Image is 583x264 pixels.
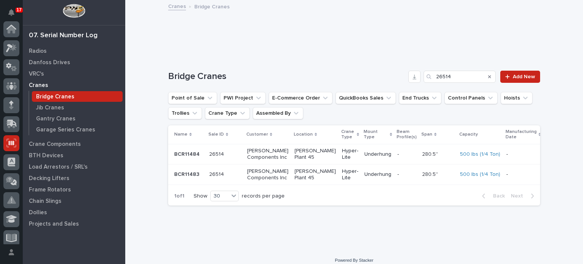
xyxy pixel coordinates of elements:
[29,59,70,66] p: Danfoss Drives
[23,150,125,161] a: BTH Devices
[336,92,396,104] button: QuickBooks Sales
[29,91,125,102] a: Bridge Cranes
[168,2,186,10] a: Cranes
[397,128,417,142] p: Beam Profile(s)
[397,171,416,178] p: -
[511,193,528,199] span: Next
[194,2,230,10] p: Bridge Cranes
[342,148,358,161] p: Hyper-Lite
[168,92,217,104] button: Point of Sale
[422,170,440,178] p: 280.5''
[205,107,250,119] button: Crane Type
[168,71,405,82] h1: Bridge Cranes
[29,152,63,159] p: BTH Devices
[36,126,95,133] p: Garage Series Cranes
[23,138,125,150] a: Crane Components
[29,198,61,205] p: Chain Slings
[246,130,268,139] p: Customer
[23,161,125,172] a: Load Arrestors / SRL's
[168,107,202,119] button: Trollies
[23,195,125,207] a: Chain Slings
[459,130,478,139] p: Capacity
[460,171,500,178] a: 500 lbs (1/4 Ton)
[29,221,79,228] p: Projects and Sales
[29,175,69,182] p: Decking Lifters
[29,113,125,124] a: Gantry Cranes
[444,92,498,104] button: Control Panels
[342,168,358,181] p: Hyper-Lite
[29,141,81,148] p: Crane Components
[341,128,355,142] p: Crane Type
[23,57,125,68] a: Danfoss Drives
[9,9,19,21] div: Notifications17
[488,193,505,199] span: Back
[364,128,388,142] p: Mount Type
[29,32,98,40] div: 07. Serial Number Log
[294,130,313,139] p: Location
[335,258,373,262] a: Powered By Stacker
[63,4,85,18] img: Workspace Logo
[23,184,125,195] a: Frame Rotators
[29,164,88,171] p: Load Arrestors / SRL's
[174,170,201,178] p: BCR11483
[506,171,540,178] p: -
[36,93,74,100] p: Bridge Cranes
[247,148,288,161] p: [PERSON_NAME] Components Inc
[364,171,391,178] p: Underhung
[23,45,125,57] a: Radios
[23,79,125,91] a: Cranes
[29,48,47,55] p: Radios
[424,71,496,83] input: Search
[513,74,535,79] span: Add New
[242,193,285,199] p: records per page
[422,150,440,158] p: 280.5''
[253,107,303,119] button: Assembled By
[295,148,336,161] p: [PERSON_NAME] Plant 45
[211,192,229,200] div: 30
[29,209,47,216] p: Dollies
[23,68,125,79] a: VRC's
[364,151,391,158] p: Underhung
[174,130,188,139] p: Name
[220,92,266,104] button: PWI Project
[29,124,125,135] a: Garage Series Cranes
[500,71,540,83] a: Add New
[421,130,432,139] p: Span
[209,170,225,178] p: 26514
[397,151,416,158] p: -
[29,187,71,193] p: Frame Rotators
[23,207,125,218] a: Dollies
[36,104,64,111] p: Jib Cranes
[3,5,19,21] button: Notifications
[506,128,537,142] p: Manufacturing Date
[17,7,22,13] p: 17
[36,115,76,122] p: Gantry Cranes
[476,193,508,199] button: Back
[174,150,201,158] p: BCR11484
[460,151,500,158] a: 500 lbs (1/4 Ton)
[194,193,207,199] p: Show
[209,150,225,158] p: 26514
[29,71,44,77] p: VRC's
[506,151,540,158] p: -
[399,92,441,104] button: End Trucks
[247,168,288,181] p: [PERSON_NAME] Components Inc
[295,168,336,181] p: [PERSON_NAME] Plant 45
[508,193,540,199] button: Next
[23,218,125,229] a: Projects and Sales
[208,130,224,139] p: Sale ID
[29,102,125,113] a: Jib Cranes
[501,92,533,104] button: Hoists
[29,82,48,89] p: Cranes
[168,187,191,206] p: 1 of 1
[269,92,332,104] button: E-Commerce Order
[23,172,125,184] a: Decking Lifters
